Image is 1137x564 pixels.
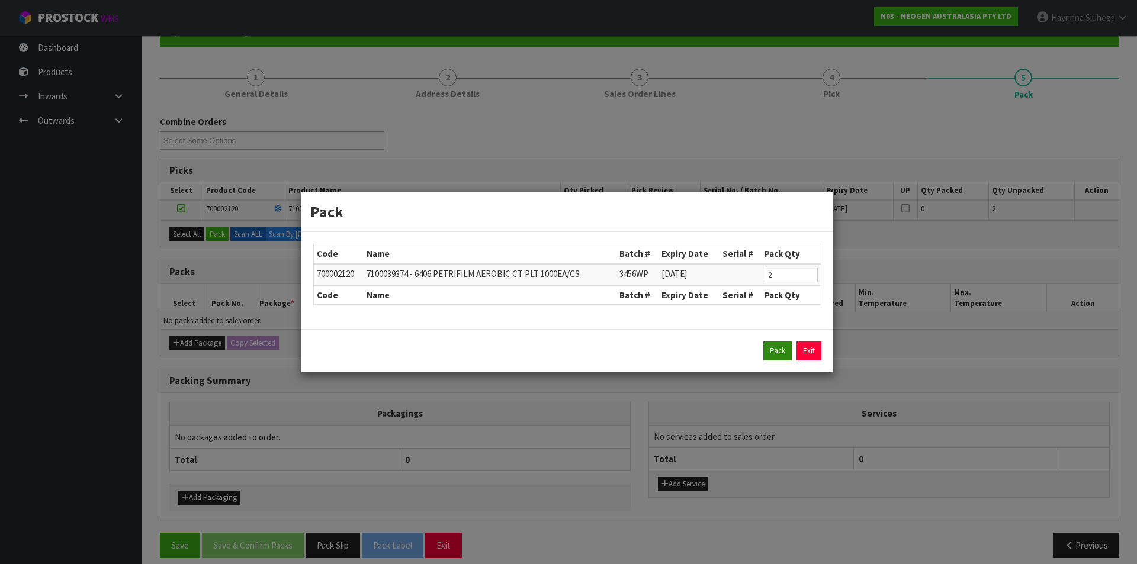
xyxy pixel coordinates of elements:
[762,244,821,263] th: Pack Qty
[659,285,720,304] th: Expiry Date
[364,244,616,263] th: Name
[314,285,364,304] th: Code
[310,201,824,223] h3: Pack
[796,341,821,360] a: Exit
[616,244,659,263] th: Batch #
[720,244,762,263] th: Serial #
[314,244,364,263] th: Code
[659,244,720,263] th: Expiry Date
[720,285,762,304] th: Serial #
[619,268,648,279] span: 3456WP
[661,268,687,279] span: [DATE]
[364,285,616,304] th: Name
[317,268,354,279] span: 700002120
[616,285,659,304] th: Batch #
[763,341,792,360] button: Pack
[367,268,580,279] span: 7100039374 - 6406 PETRIFILM AEROBIC CT PLT 1000EA/CS
[762,285,821,304] th: Pack Qty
